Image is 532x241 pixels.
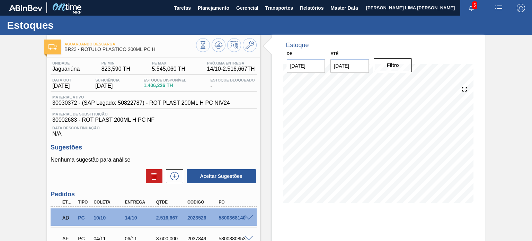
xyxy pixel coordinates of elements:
p: AD [62,215,74,221]
div: 10/10/2025 [92,215,126,221]
div: Excluir Sugestões [142,169,162,183]
div: Nova sugestão [162,169,183,183]
div: Qtde [154,200,189,205]
label: Até [330,51,338,56]
div: Código [186,200,220,205]
p: Nenhuma sugestão para análise [51,157,256,163]
img: userActions [495,4,503,12]
div: Coleta [92,200,126,205]
span: Relatórios [300,4,323,12]
div: Aceitar Sugestões [183,169,257,184]
span: [DATE] [52,83,71,89]
span: Data out [52,78,71,82]
span: Master Data [330,4,358,12]
button: Filtro [374,58,412,72]
span: Data Descontinuação [52,126,255,130]
input: dd/mm/yyyy [287,59,325,73]
img: TNhmsLtSVTkK8tSr43FrP2fwEKptu5GPRR3wAAAABJRU5ErkJggg== [9,5,42,11]
span: Material de Substituição [52,112,255,116]
button: Aceitar Sugestões [187,169,256,183]
h3: Pedidos [51,191,256,198]
span: 30002683 - ROT PLAST 200ML H PC NF [52,117,255,123]
button: Programar Estoque [227,38,241,52]
div: 5800368140 [217,215,251,221]
div: PO [217,200,251,205]
div: Pedido de Compra [76,215,92,221]
div: Aguardando Descarga [61,210,76,225]
span: Suficiência [95,78,119,82]
span: 1.406,226 TH [144,83,186,88]
div: Entrega [123,200,158,205]
h3: Sugestões [51,144,256,151]
input: dd/mm/yyyy [330,59,369,73]
img: Logout [517,4,525,12]
span: 823,590 TH [101,66,130,72]
span: BR23 - RÓTULO PLÁSTICO 200ML PC H [64,47,196,52]
span: Planejamento [198,4,229,12]
div: Tipo [76,200,92,205]
span: Aguardando Descarga [64,42,196,46]
button: Atualizar Gráfico [212,38,225,52]
div: Etapa [61,200,76,205]
button: Notificações [460,3,482,13]
button: Ir ao Master Data / Geral [243,38,257,52]
div: 2.516,667 [154,215,189,221]
span: Transportes [265,4,293,12]
span: Jaguariúna [52,66,80,72]
span: 5 [472,1,477,9]
div: 14/10/2025 [123,215,158,221]
span: Unidade [52,61,80,65]
span: PE MAX [152,61,185,65]
div: Estoque [286,42,309,49]
div: - [209,78,256,89]
img: Ícone [48,44,57,50]
span: 30030372 - (SAP Legado: 50822787) - ROT PLAST 200ML H PC NIV24 [52,100,230,106]
div: 2023526 [186,215,220,221]
div: N/A [51,123,256,137]
span: Gerencial [236,4,258,12]
h1: Estoques [7,21,130,29]
span: Próxima Entrega [207,61,255,65]
span: 5.545,060 TH [152,66,185,72]
span: Tarefas [174,4,191,12]
button: Visão Geral dos Estoques [196,38,210,52]
span: 14/10 - 2.516,667 TH [207,66,255,72]
span: Material ativo [52,95,230,99]
span: Estoque Bloqueado [210,78,255,82]
span: Estoque Disponível [144,78,186,82]
span: PE MIN [101,61,130,65]
span: [DATE] [95,83,119,89]
label: De [287,51,293,56]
